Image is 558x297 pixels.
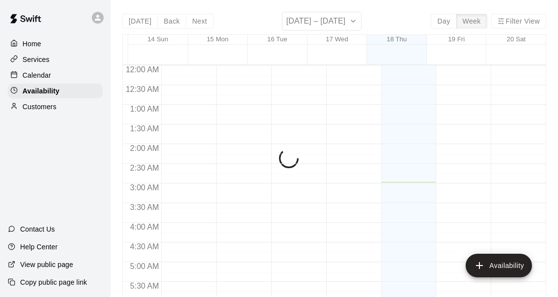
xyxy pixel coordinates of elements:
a: Customers [8,99,103,114]
p: Home [23,39,41,49]
a: Calendar [8,68,103,83]
a: Home [8,36,103,51]
p: Customers [23,102,56,112]
span: 4:30 AM [128,242,162,251]
button: 15 Mon [207,35,228,43]
span: 5:00 AM [128,262,162,270]
p: Calendar [23,70,51,80]
p: Services [23,55,50,64]
span: 1:30 AM [128,124,162,133]
button: 14 Sun [147,35,168,43]
button: 20 Sat [506,35,526,43]
span: 12:00 AM [123,65,162,74]
a: Services [8,52,103,67]
button: 18 Thu [387,35,407,43]
p: Copy public page link [20,277,87,287]
p: View public page [20,260,73,269]
button: add [466,254,532,277]
p: Help Center [20,242,57,252]
p: Contact Us [20,224,55,234]
span: 4:00 AM [128,223,162,231]
button: 17 Wed [326,35,348,43]
span: 5:30 AM [128,282,162,290]
button: 16 Tue [267,35,287,43]
span: 1:00 AM [128,105,162,113]
button: 19 Fri [448,35,465,43]
span: 3:30 AM [128,203,162,211]
span: 12:30 AM [123,85,162,93]
span: 2:30 AM [128,164,162,172]
span: 2:00 AM [128,144,162,152]
a: Availability [8,84,103,98]
span: 3:00 AM [128,183,162,192]
p: Availability [23,86,59,96]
